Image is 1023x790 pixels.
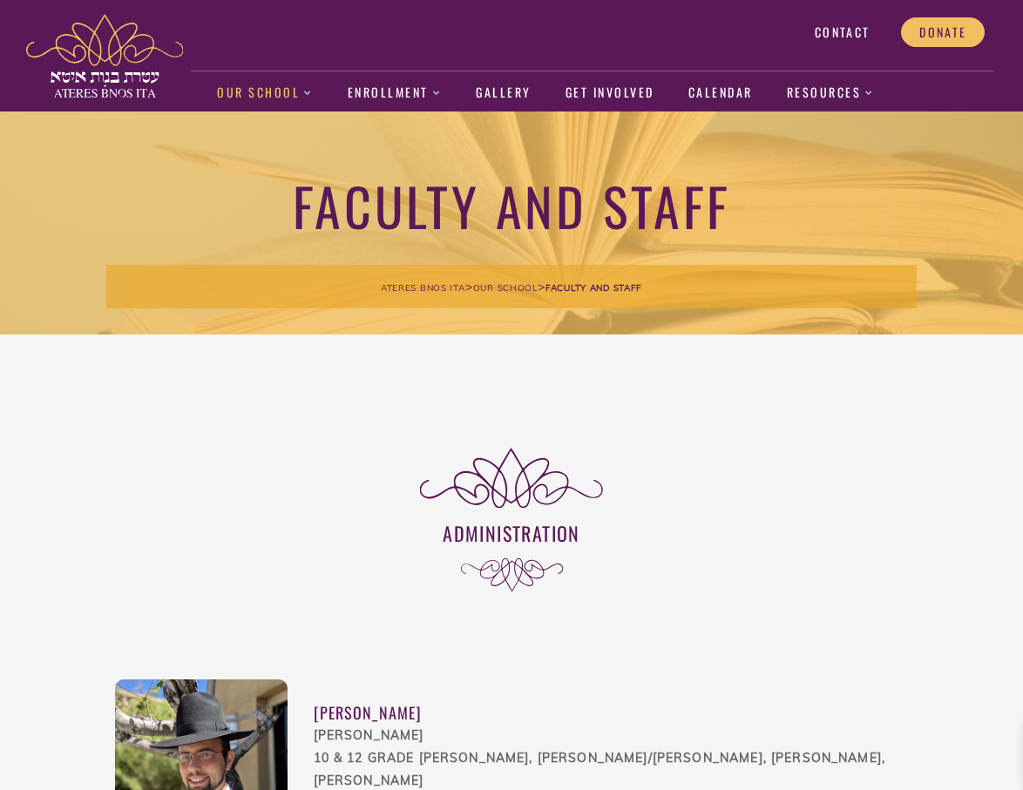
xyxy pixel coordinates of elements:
img: ateres [26,14,183,98]
span: Contact [815,24,870,40]
a: Contact [796,17,888,47]
a: Resources [787,73,875,113]
a: Our School [217,73,314,113]
div: [PERSON_NAME] [314,701,909,725]
h3: Administration [115,520,908,546]
span: Donate [919,24,966,40]
div: > > [106,265,917,308]
a: Get Involved [566,73,654,113]
a: Calendar [688,73,753,113]
span: Faculty and Staff [545,282,642,294]
a: Enrollment [348,73,443,113]
a: Donate [901,17,985,47]
span: Our School [473,282,538,294]
h1: Faculty and Staff [106,172,917,238]
span: Ateres Bnos Ita [381,282,465,294]
a: Our School [473,279,538,294]
a: Gallery [476,73,532,113]
a: Ateres Bnos Ita [381,279,465,294]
